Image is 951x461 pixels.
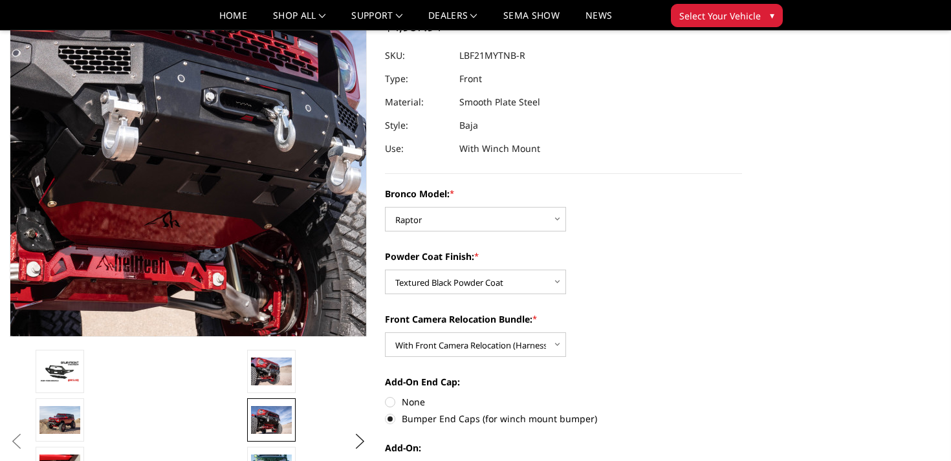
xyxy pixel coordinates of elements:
[351,432,370,451] button: Next
[385,441,742,455] label: Add-On:
[428,11,477,30] a: Dealers
[503,11,560,30] a: SEMA Show
[679,9,761,23] span: Select Your Vehicle
[886,399,951,461] iframe: Chat Widget
[671,4,783,27] button: Select Your Vehicle
[385,137,450,160] dt: Use:
[770,8,774,22] span: ▾
[459,44,525,67] dd: LBF21MYTNB-R
[273,11,325,30] a: shop all
[251,358,292,385] img: Bronco Baja Front (winch mount)
[459,114,478,137] dd: Baja
[6,432,26,451] button: Previous
[585,11,612,30] a: News
[219,11,247,30] a: Home
[459,67,482,91] dd: Front
[251,406,292,433] img: Bronco Baja Front (winch mount)
[39,360,80,383] img: Bodyguard Ford Bronco
[385,187,742,200] label: Bronco Model:
[385,412,742,425] label: Bumper End Caps (for winch mount bumper)
[385,91,450,114] dt: Material:
[385,312,742,326] label: Front Camera Relocation Bundle:
[385,250,742,263] label: Powder Coat Finish:
[385,395,742,409] label: None
[459,137,540,160] dd: With Winch Mount
[459,91,540,114] dd: Smooth Plate Steel
[385,67,450,91] dt: Type:
[385,114,450,137] dt: Style:
[385,44,450,67] dt: SKU:
[39,406,80,433] img: Bronco Baja Front (winch mount)
[385,375,742,389] label: Add-On End Cap:
[351,11,402,30] a: Support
